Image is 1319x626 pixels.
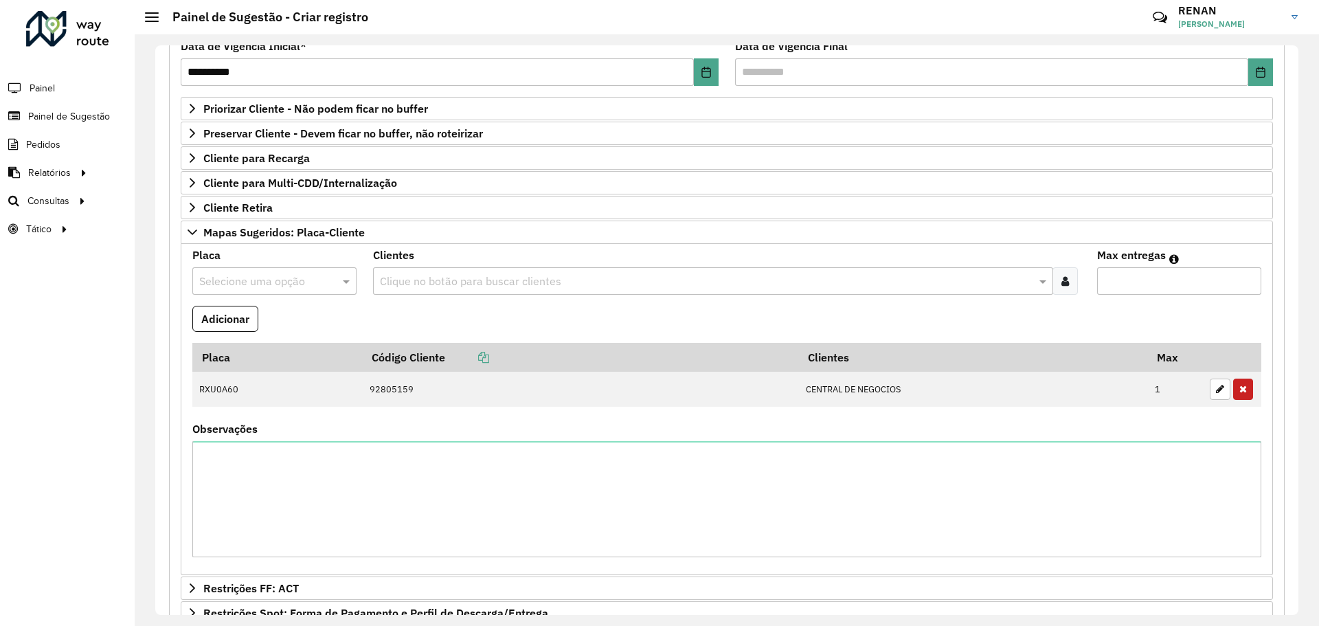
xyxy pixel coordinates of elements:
span: Painel de Sugestão [28,109,110,124]
td: CENTRAL DE NEGOCIOS [798,372,1147,407]
span: Tático [26,222,52,236]
em: Máximo de clientes que serão colocados na mesma rota com os clientes informados [1169,254,1179,265]
h3: RENAN [1178,4,1281,17]
button: Choose Date [694,58,719,86]
a: Restrições Spot: Forma de Pagamento e Perfil de Descarga/Entrega [181,601,1273,625]
a: Cliente para Recarga [181,146,1273,170]
label: Clientes [373,247,414,263]
label: Data de Vigência Final [735,38,848,54]
a: Cliente para Multi-CDD/Internalização [181,171,1273,194]
a: Preservar Cliente - Devem ficar no buffer, não roteirizar [181,122,1273,145]
span: Preservar Cliente - Devem ficar no buffer, não roteirizar [203,128,483,139]
h2: Painel de Sugestão - Criar registro [159,10,368,25]
a: Priorizar Cliente - Não podem ficar no buffer [181,97,1273,120]
span: Cliente para Multi-CDD/Internalização [203,177,397,188]
td: RXU0A60 [192,372,363,407]
span: Mapas Sugeridos: Placa-Cliente [203,227,365,238]
span: Relatórios [28,166,71,180]
a: Copiar [445,350,489,364]
span: Cliente Retira [203,202,273,213]
span: Restrições Spot: Forma de Pagamento e Perfil de Descarga/Entrega [203,607,548,618]
div: Mapas Sugeridos: Placa-Cliente [181,244,1273,576]
span: [PERSON_NAME] [1178,18,1281,30]
th: Código Cliente [363,343,798,372]
button: Adicionar [192,306,258,332]
span: Cliente para Recarga [203,153,310,164]
span: Consultas [27,194,69,208]
a: Cliente Retira [181,196,1273,219]
span: Pedidos [26,137,60,152]
label: Observações [192,421,258,437]
th: Clientes [798,343,1147,372]
span: Priorizar Cliente - Não podem ficar no buffer [203,103,428,114]
label: Placa [192,247,221,263]
span: Restrições FF: ACT [203,583,299,594]
a: Restrições FF: ACT [181,577,1273,600]
a: Mapas Sugeridos: Placa-Cliente [181,221,1273,244]
th: Placa [192,343,363,372]
span: Painel [30,81,55,96]
td: 92805159 [363,372,798,407]
label: Max entregas [1097,247,1166,263]
td: 1 [1148,372,1203,407]
button: Choose Date [1248,58,1273,86]
th: Max [1148,343,1203,372]
label: Data de Vigência Inicial [181,38,306,54]
a: Contato Rápido [1145,3,1175,32]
